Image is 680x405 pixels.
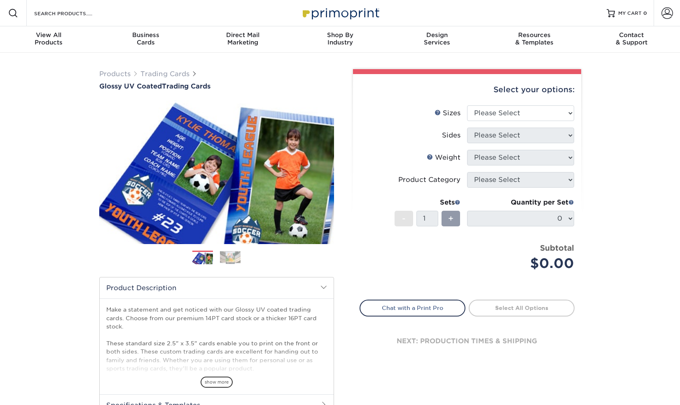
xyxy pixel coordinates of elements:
a: Products [99,70,131,78]
a: Resources& Templates [486,26,583,53]
div: Services [388,31,486,46]
span: + [448,212,453,225]
span: 0 [643,10,647,16]
a: BusinessCards [97,26,194,53]
a: DesignServices [388,26,486,53]
div: & Support [583,31,680,46]
a: Direct MailMarketing [194,26,292,53]
img: Glossy UV Coated 01 [99,91,334,253]
strong: Subtotal [540,243,574,252]
span: Shop By [292,31,389,39]
span: MY CART [618,10,642,17]
div: Sets [395,198,460,207]
input: SEARCH PRODUCTS..... [33,8,114,18]
div: Weight [427,153,460,163]
span: Glossy UV Coated [99,82,162,90]
span: Business [97,31,194,39]
div: Sides [442,130,460,140]
div: next: production times & shipping [360,317,575,366]
a: Trading Cards [140,70,189,78]
img: Trading Cards 02 [220,251,241,264]
h2: Product Description [100,277,334,298]
div: Industry [292,31,389,46]
div: $0.00 [473,254,574,273]
div: Marketing [194,31,292,46]
span: Contact [583,31,680,39]
span: Design [388,31,486,39]
h1: Trading Cards [99,82,334,90]
div: Cards [97,31,194,46]
span: Direct Mail [194,31,292,39]
a: Glossy UV CoatedTrading Cards [99,82,334,90]
a: Chat with a Print Pro [360,300,465,316]
a: Contact& Support [583,26,680,53]
div: Product Category [398,175,460,185]
a: Select All Options [469,300,575,316]
div: Select your options: [360,74,575,105]
div: Quantity per Set [467,198,574,207]
span: Resources [486,31,583,39]
img: Trading Cards 01 [192,251,213,265]
span: - [402,212,406,225]
img: Primoprint [299,4,381,22]
a: Shop ByIndustry [292,26,389,53]
div: & Templates [486,31,583,46]
span: show more [201,377,233,388]
div: Sizes [435,108,460,118]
